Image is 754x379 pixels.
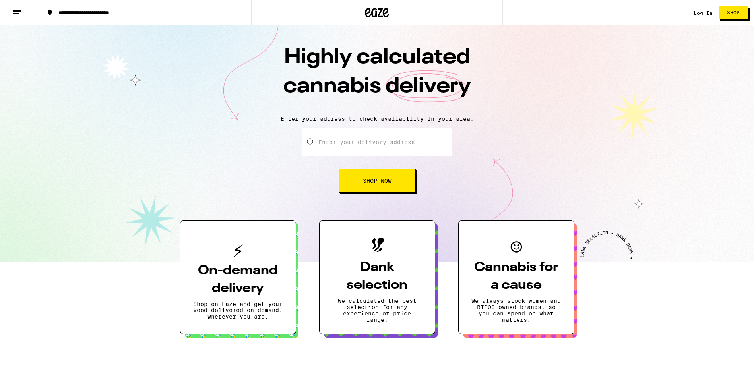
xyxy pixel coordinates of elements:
button: Dank selectionWe calculated the best selection for any experience or price range. [319,220,435,334]
h1: Highly calculated cannabis delivery [238,43,516,109]
button: On-demand deliveryShop on Eaze and get your weed delivered on demand, wherever you are. [180,220,296,334]
h3: On-demand delivery [193,262,283,298]
span: Shop [727,10,740,15]
button: Cannabis for a causeWe always stock women and BIPOC owned brands, so you can spend on what matters. [458,220,574,334]
input: Enter your delivery address [302,128,452,156]
button: Shop [719,6,748,19]
h3: Dank selection [332,259,422,294]
p: Shop on Eaze and get your weed delivered on demand, wherever you are. [193,301,283,320]
a: Log In [694,10,713,15]
p: Enter your address to check availability in your area. [8,116,746,122]
p: We always stock women and BIPOC owned brands, so you can spend on what matters. [471,298,561,323]
p: We calculated the best selection for any experience or price range. [332,298,422,323]
span: Shop Now [363,178,392,184]
h3: Cannabis for a cause [471,259,561,294]
a: Shop [713,6,754,19]
button: Shop Now [339,169,416,193]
